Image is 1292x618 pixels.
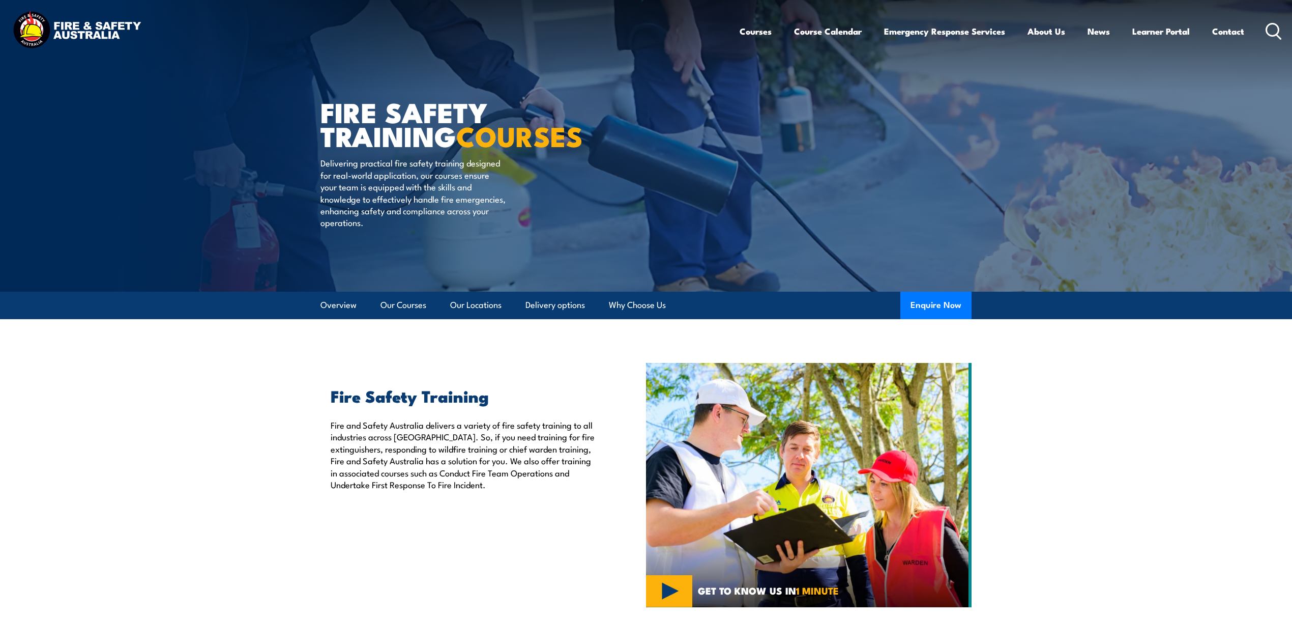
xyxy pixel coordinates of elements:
strong: COURSES [456,114,583,156]
a: About Us [1027,18,1065,45]
a: Courses [740,18,772,45]
span: GET TO KNOW US IN [698,586,839,595]
p: Fire and Safety Australia delivers a variety of fire safety training to all industries across [GE... [331,419,599,490]
button: Enquire Now [900,292,972,319]
a: Contact [1212,18,1244,45]
a: Why Choose Us [609,292,666,319]
a: Overview [320,292,357,319]
a: Learner Portal [1132,18,1190,45]
h2: Fire Safety Training [331,388,599,403]
p: Delivering practical fire safety training designed for real-world application, our courses ensure... [320,157,506,228]
a: Delivery options [525,292,585,319]
a: Our Locations [450,292,502,319]
a: Emergency Response Services [884,18,1005,45]
a: News [1088,18,1110,45]
a: Our Courses [380,292,426,319]
strong: 1 MINUTE [796,583,839,598]
a: Course Calendar [794,18,862,45]
h1: FIRE SAFETY TRAINING [320,100,572,147]
img: Fire Safety Training Courses [646,363,972,607]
